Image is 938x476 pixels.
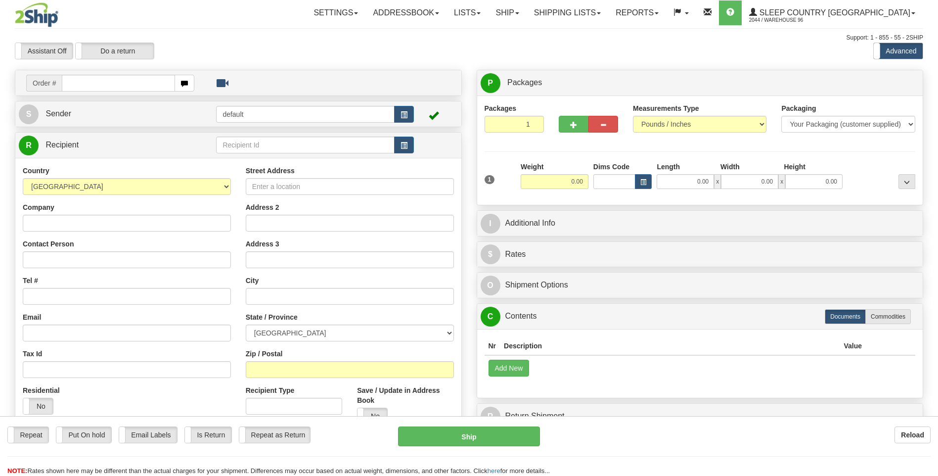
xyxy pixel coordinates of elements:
[76,43,154,59] label: Do a return
[901,431,924,439] b: Reload
[19,104,216,124] a: S Sender
[246,202,279,212] label: Address 2
[757,8,910,17] span: Sleep Country [GEOGRAPHIC_DATA]
[23,202,54,212] label: Company
[357,385,453,405] label: Save / Update in Address Book
[246,349,283,359] label: Zip / Postal
[15,34,923,42] div: Support: 1 - 855 - 55 - 2SHIP
[19,104,39,124] span: S
[633,103,699,113] label: Measurements Type
[23,276,38,286] label: Tel #
[23,398,53,414] label: No
[23,312,41,322] label: Email
[15,43,73,59] label: Assistant Off
[26,75,62,92] span: Order #
[481,275,920,295] a: OShipment Options
[593,162,629,172] label: Dims Code
[306,0,365,25] a: Settings
[500,337,840,355] th: Description
[784,162,805,172] label: Height
[485,103,517,113] label: Packages
[246,178,454,195] input: Enter a location
[119,427,177,443] label: Email Labels
[19,136,39,155] span: R
[8,427,48,443] label: Repeat
[488,0,526,25] a: Ship
[749,15,823,25] span: 2044 / Warehouse 96
[246,312,298,322] label: State / Province
[481,244,500,264] span: $
[7,467,27,475] span: NOTE:
[481,73,920,93] a: P Packages
[481,407,500,427] span: R
[714,174,721,189] span: x
[657,162,680,172] label: Length
[720,162,740,172] label: Width
[398,427,539,446] button: Ship
[365,0,447,25] a: Addressbook
[481,406,920,427] a: RReturn Shipment
[185,427,231,443] label: Is Return
[488,467,500,475] a: here
[898,174,915,189] div: ...
[56,427,111,443] label: Put On hold
[23,349,42,359] label: Tax Id
[481,213,920,234] a: IAdditional Info
[527,0,608,25] a: Shipping lists
[507,78,542,87] span: Packages
[357,408,387,424] label: No
[45,141,79,149] span: Recipient
[865,309,911,324] label: Commodities
[778,174,785,189] span: x
[521,162,543,172] label: Weight
[246,166,295,176] label: Street Address
[246,239,279,249] label: Address 3
[489,360,530,377] button: Add New
[481,244,920,265] a: $Rates
[23,166,49,176] label: Country
[742,0,923,25] a: Sleep Country [GEOGRAPHIC_DATA] 2044 / Warehouse 96
[485,175,495,184] span: 1
[481,73,500,93] span: P
[246,385,295,395] label: Recipient Type
[481,276,500,295] span: O
[481,307,500,327] span: C
[23,385,60,395] label: Residential
[19,135,194,155] a: R Recipient
[239,427,310,443] label: Repeat as Return
[246,276,259,286] label: City
[874,43,923,59] label: Advanced
[608,0,666,25] a: Reports
[781,103,816,113] label: Packaging
[485,337,500,355] th: Nr
[840,337,866,355] th: Value
[15,2,58,27] img: logo2044.jpg
[481,306,920,327] a: CContents
[894,427,931,443] button: Reload
[216,106,394,123] input: Sender Id
[481,214,500,234] span: I
[45,109,71,118] span: Sender
[447,0,488,25] a: Lists
[23,239,74,249] label: Contact Person
[825,309,866,324] label: Documents
[216,137,394,153] input: Recipient Id
[915,188,937,288] iframe: chat widget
